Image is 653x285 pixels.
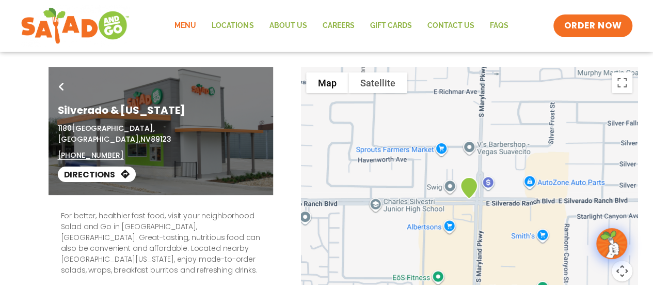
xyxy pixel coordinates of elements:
[419,14,482,38] a: Contact Us
[564,20,622,32] span: ORDER NOW
[553,14,632,37] a: ORDER NOW
[151,134,171,144] span: 89123
[314,14,362,38] a: Careers
[597,229,626,258] img: wpChatIcon
[167,14,516,38] nav: Menu
[482,14,516,38] a: FAQs
[612,261,632,281] button: Map camera controls
[261,14,314,38] a: About Us
[362,14,419,38] a: GIFT CARDS
[58,123,72,133] span: 1180
[58,134,140,144] span: [GEOGRAPHIC_DATA],
[167,14,204,38] a: Menu
[58,102,264,118] h1: Silverado & [US_STATE]
[58,150,124,161] a: [PHONE_NUMBER]
[61,211,261,276] p: For better, healthier fast food, visit your neighborhood Salad and Go in [GEOGRAPHIC_DATA], [GEOG...
[72,123,154,133] span: [GEOGRAPHIC_DATA],
[21,5,130,47] img: new-SAG-logo-768×292
[140,134,151,144] span: NV
[58,167,136,182] a: Directions
[204,14,261,38] a: Locations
